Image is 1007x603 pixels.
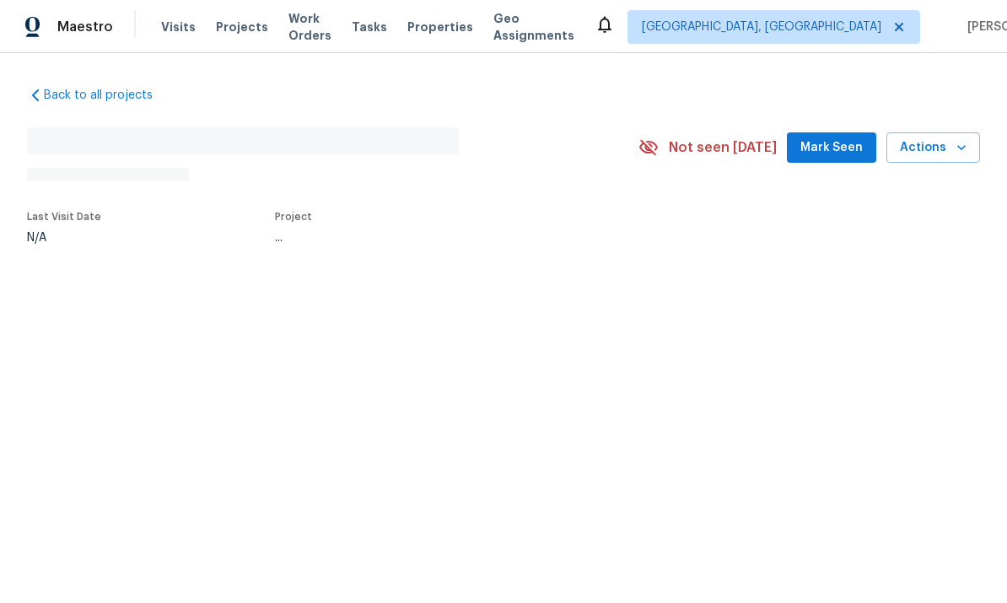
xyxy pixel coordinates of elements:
button: Actions [886,132,980,164]
span: Properties [407,19,473,35]
span: Geo Assignments [493,10,574,44]
span: Maestro [57,19,113,35]
span: Not seen [DATE] [669,139,777,156]
div: ... [275,232,599,244]
a: Back to all projects [27,87,189,104]
span: Visits [161,19,196,35]
span: Last Visit Date [27,212,101,222]
span: Projects [216,19,268,35]
span: Work Orders [288,10,331,44]
button: Mark Seen [787,132,876,164]
span: Project [275,212,312,222]
span: [GEOGRAPHIC_DATA], [GEOGRAPHIC_DATA] [642,19,881,35]
div: N/A [27,232,101,244]
span: Mark Seen [800,137,863,159]
span: Actions [900,137,967,159]
span: Tasks [352,21,387,33]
